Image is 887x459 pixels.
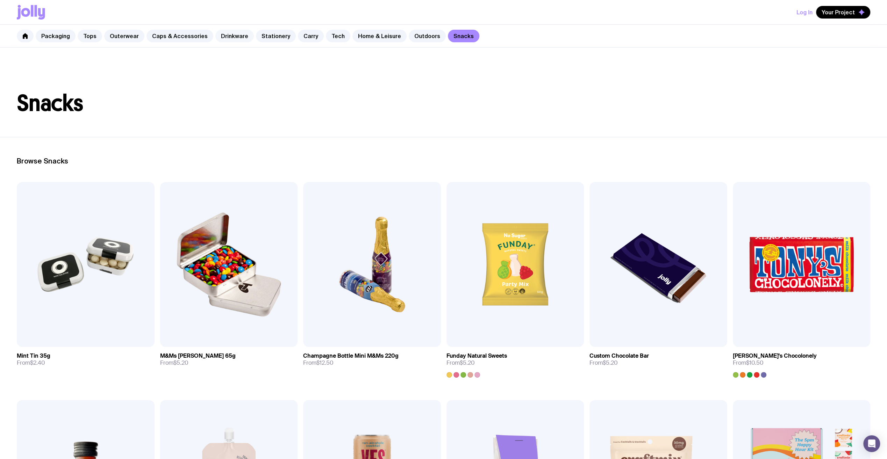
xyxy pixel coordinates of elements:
h3: Custom Chocolate Bar [589,352,649,359]
span: From [303,359,334,366]
span: From [160,359,188,366]
a: Custom Chocolate BarFrom$5.20 [589,347,727,372]
h2: Browse Snacks [17,157,870,165]
h3: [PERSON_NAME]'s Chocolonely [733,352,817,359]
a: Snacks [448,30,479,42]
a: Tech [326,30,350,42]
a: Outerwear [104,30,144,42]
span: $2.40 [30,359,45,366]
span: From [17,359,45,366]
span: Your Project [822,9,855,16]
span: From [733,359,764,366]
span: $12.50 [316,359,334,366]
div: Open Intercom Messenger [863,435,880,452]
a: M&Ms [PERSON_NAME] 65gFrom$5.20 [160,347,298,372]
a: Stationery [256,30,296,42]
span: $10.50 [746,359,764,366]
span: $5.20 [603,359,618,366]
a: Funday Natural SweetsFrom$5.20 [446,347,584,378]
button: Your Project [816,6,870,19]
a: Tops [78,30,102,42]
span: From [589,359,618,366]
a: Carry [298,30,324,42]
span: $5.20 [173,359,188,366]
a: Champagne Bottle Mini M&Ms 220gFrom$12.50 [303,347,441,372]
span: From [446,359,475,366]
h3: M&Ms [PERSON_NAME] 65g [160,352,236,359]
a: Home & Leisure [352,30,407,42]
a: Drinkware [215,30,254,42]
button: Log In [796,6,813,19]
h3: Champagne Bottle Mini M&Ms 220g [303,352,399,359]
h3: Funday Natural Sweets [446,352,507,359]
h3: Mint Tin 35g [17,352,50,359]
a: Caps & Accessories [146,30,213,42]
a: [PERSON_NAME]'s ChocolonelyFrom$10.50 [733,347,871,378]
a: Mint Tin 35gFrom$2.40 [17,347,155,372]
a: Outdoors [409,30,446,42]
span: $5.20 [460,359,475,366]
a: Packaging [36,30,76,42]
h1: Snacks [17,92,870,115]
